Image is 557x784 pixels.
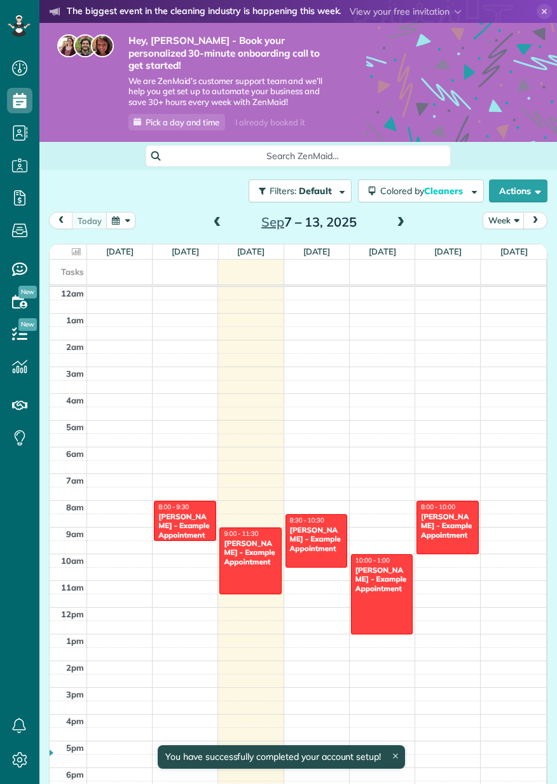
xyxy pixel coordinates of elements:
a: [DATE] [434,246,462,256]
div: [PERSON_NAME] - Example Appointment [289,526,344,553]
span: 8:00 - 10:00 [421,503,455,511]
span: 12pm [61,609,84,619]
div: You have successfully completed your account setup! [158,745,405,769]
span: 3am [66,368,84,379]
span: 10am [61,556,84,566]
span: 8am [66,502,84,512]
div: [PERSON_NAME] - Example Appointment [420,512,475,540]
span: Tasks [61,267,84,277]
span: 2pm [66,662,84,673]
span: 1pm [66,636,84,646]
img: jorge-587dff0eeaa6aab1f244e6dc62b8924c3b6ad411094392a53c71c6c4a576187d.jpg [74,34,97,57]
span: 1am [66,315,84,325]
span: We are ZenMaid’s customer support team and we’ll help you get set up to automate your business an... [128,76,328,108]
span: 3pm [66,689,84,699]
span: New [18,318,37,331]
a: [DATE] [303,246,331,256]
a: Filters: Default [242,179,352,202]
span: 8:30 - 10:30 [290,516,324,524]
a: [DATE] [106,246,134,256]
span: Pick a day and time [146,117,219,127]
a: [DATE] [237,246,265,256]
span: 10:00 - 1:00 [355,556,390,564]
a: [DATE] [369,246,396,256]
span: Sep [261,214,284,230]
span: 9am [66,529,84,539]
span: Filters: [270,185,296,197]
img: maria-72a9807cf96188c08ef61303f053569d2e2a8a1cde33d635c8a3ac13582a053d.jpg [57,34,80,57]
span: Default [299,185,333,197]
span: 2am [66,342,84,352]
div: [PERSON_NAME] - Example Appointment [223,539,278,566]
span: 7am [66,475,84,486]
span: 5am [66,422,84,432]
div: [PERSON_NAME] - Example Appointment [158,512,212,540]
span: 4pm [66,716,84,726]
span: 12am [61,288,84,298]
span: 11am [61,582,84,592]
span: 4am [66,395,84,405]
button: Actions [489,179,547,202]
a: Pick a day and time [128,114,225,130]
span: Cleaners [424,185,465,197]
button: today [72,212,107,229]
button: prev [49,212,73,229]
span: 8:00 - 9:30 [158,503,189,511]
div: [PERSON_NAME] - Example Appointment [355,566,409,593]
button: Week [483,212,525,229]
span: 5pm [66,743,84,753]
a: [DATE] [172,246,199,256]
span: New [18,286,37,298]
img: michelle-19f622bdf1676172e81f8f8fba1fb50e276960ebfe0243fe18214015130c80e4.jpg [91,34,114,57]
span: 6pm [66,769,84,780]
span: 9:00 - 11:30 [224,529,258,538]
strong: Hey, [PERSON_NAME] - Book your personalized 30-minute onboarding call to get started! [128,34,328,72]
button: next [523,212,547,229]
h2: 7 – 13, 2025 [230,215,389,229]
div: I already booked it [228,115,312,130]
button: Filters: Default [249,179,352,202]
a: [DATE] [500,246,528,256]
button: Colored byCleaners [358,179,484,202]
strong: The biggest event in the cleaning industry is happening this week. [67,5,341,19]
span: 6am [66,449,84,459]
span: Colored by [380,185,467,197]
